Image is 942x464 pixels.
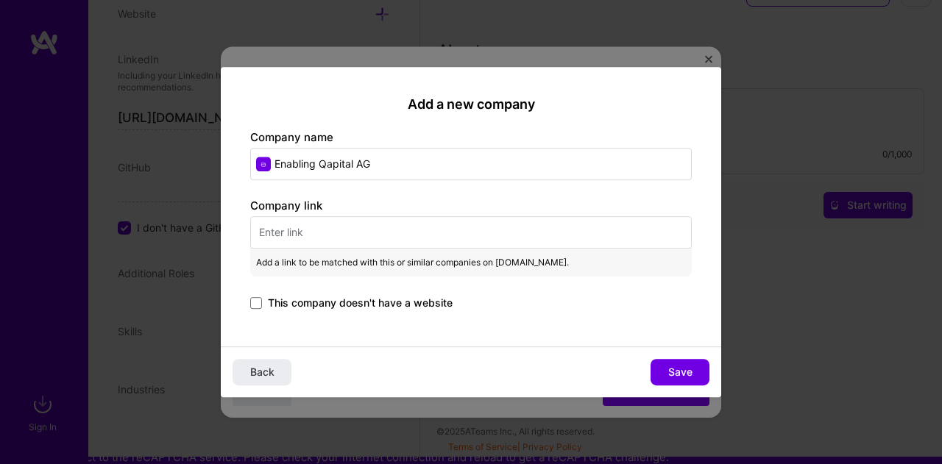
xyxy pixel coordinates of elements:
input: Enter link [250,216,692,249]
span: This company doesn't have a website [268,296,453,310]
label: Company name [250,130,333,144]
span: Back [250,365,275,379]
span: Add a link to be matched with this or similar companies on [DOMAIN_NAME]. [256,254,569,271]
button: Back [233,359,291,385]
button: Save [651,359,709,385]
span: Save [668,365,693,379]
h2: Add a new company [250,96,692,113]
input: Enter name [250,148,692,180]
label: Company link [250,199,322,213]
